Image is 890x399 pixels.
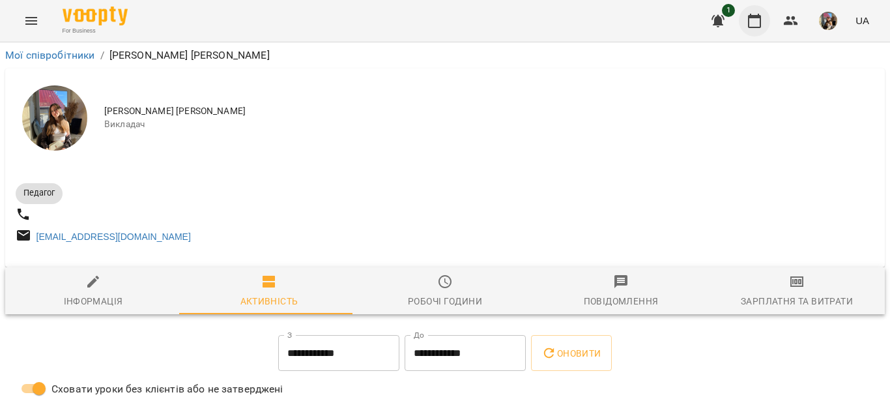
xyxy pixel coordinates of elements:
a: [EMAIL_ADDRESS][DOMAIN_NAME] [36,231,191,242]
span: Викладач [104,118,874,131]
div: Активність [240,293,298,309]
li: / [100,48,104,63]
div: Зарплатня та Витрати [741,293,853,309]
button: Оновити [531,335,611,372]
p: [PERSON_NAME] [PERSON_NAME] [109,48,270,63]
button: Menu [16,5,47,37]
nav: breadcrumb [5,48,885,63]
a: Мої співробітники [5,49,95,61]
div: Повідомлення [584,293,659,309]
img: Voopty Logo [63,7,128,25]
button: UA [850,8,874,33]
div: Робочі години [408,293,482,309]
span: UA [855,14,869,27]
span: Педагог [16,187,63,199]
span: 1 [722,4,735,17]
div: Інформація [64,293,123,309]
img: 497ea43cfcb3904c6063eaf45c227171.jpeg [819,12,837,30]
span: Оновити [541,346,601,361]
span: Сховати уроки без клієнтів або не затверджені [51,381,283,397]
img: Ксьоншкевич Анастасія Олександрівна [22,85,87,151]
span: [PERSON_NAME] [PERSON_NAME] [104,105,874,118]
span: For Business [63,27,128,35]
